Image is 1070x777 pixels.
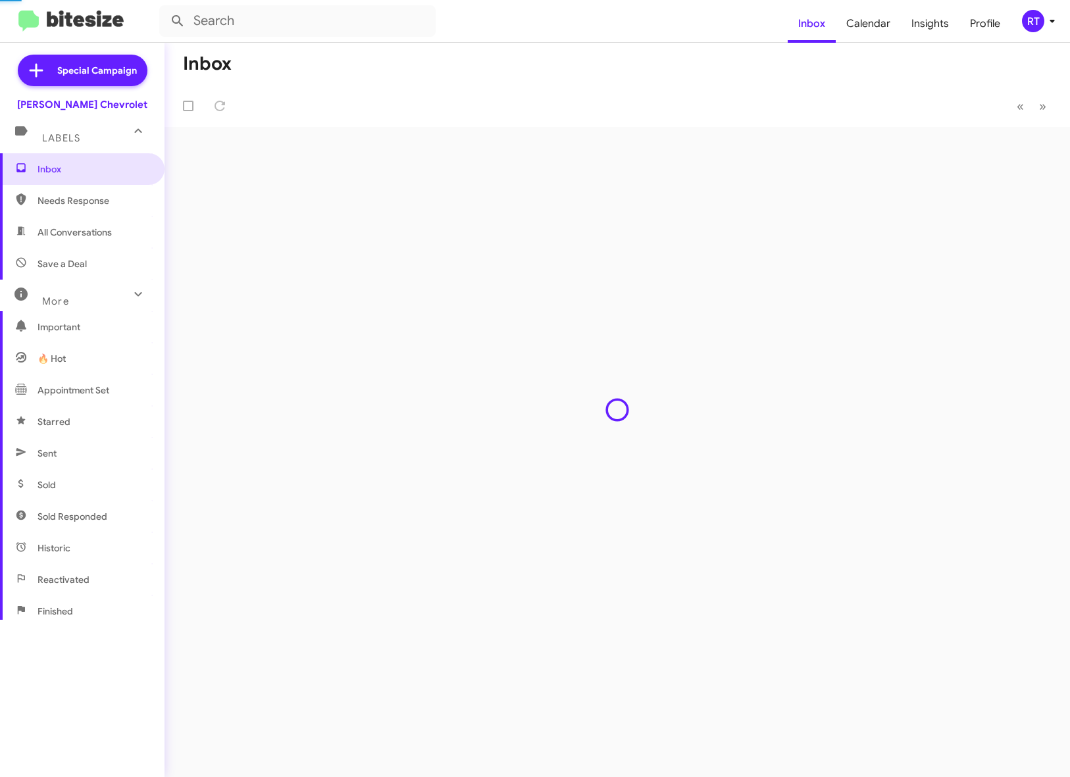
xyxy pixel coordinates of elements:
[57,64,137,77] span: Special Campaign
[38,257,87,270] span: Save a Deal
[959,5,1011,43] a: Profile
[17,98,147,111] div: [PERSON_NAME] Chevrolet
[38,605,73,618] span: Finished
[38,194,149,207] span: Needs Response
[38,226,112,239] span: All Conversations
[38,478,56,491] span: Sold
[38,320,149,334] span: Important
[38,510,107,523] span: Sold Responded
[42,295,69,307] span: More
[1017,98,1024,114] span: «
[38,541,70,555] span: Historic
[18,55,147,86] a: Special Campaign
[1009,93,1054,120] nav: Page navigation example
[38,415,70,428] span: Starred
[1031,93,1054,120] button: Next
[38,573,89,586] span: Reactivated
[38,163,149,176] span: Inbox
[1039,98,1046,114] span: »
[788,5,836,43] a: Inbox
[1009,93,1032,120] button: Previous
[1011,10,1056,32] button: RT
[42,132,80,144] span: Labels
[159,5,436,37] input: Search
[836,5,901,43] a: Calendar
[38,447,57,460] span: Sent
[183,53,232,74] h1: Inbox
[901,5,959,43] a: Insights
[38,384,109,397] span: Appointment Set
[1022,10,1044,32] div: RT
[38,352,66,365] span: 🔥 Hot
